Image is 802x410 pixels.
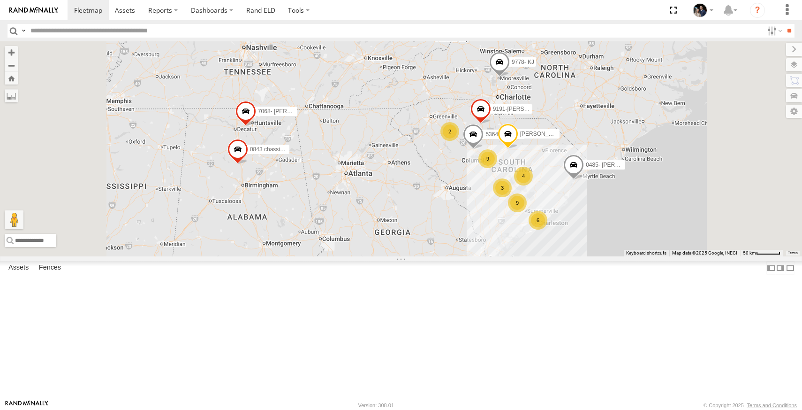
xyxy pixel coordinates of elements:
a: Visit our Website [5,401,48,410]
label: Map Settings [786,105,802,118]
span: 50 km [743,250,756,255]
a: Terms (opens in new tab) [788,251,798,255]
label: Measure [5,89,18,102]
span: 7068- [PERSON_NAME] [258,108,320,115]
div: 9 [478,149,497,168]
div: 3 [493,178,512,197]
label: Search Query [20,24,27,38]
label: Dock Summary Table to the Left [766,261,776,275]
button: Zoom out [5,59,18,72]
label: Assets [4,262,33,275]
span: 0843 chassis 843 [250,147,294,153]
button: Drag Pegman onto the map to open Street View [5,210,23,229]
label: Fences [34,262,66,275]
div: Lauren Jackson [689,3,717,17]
div: 9 [508,193,527,212]
a: Terms and Conditions [747,402,797,408]
div: Version: 308.01 [358,402,394,408]
div: © Copyright 2025 - [704,402,797,408]
i: ? [750,3,765,18]
button: Zoom Home [5,72,18,85]
img: rand-logo.svg [9,7,58,14]
span: 9191-[PERSON_NAME]([GEOGRAPHIC_DATA]) [493,106,616,113]
button: Map Scale: 50 km per 48 pixels [740,250,783,256]
span: 5364- [PERSON_NAME] [485,131,548,138]
span: Map data ©2025 Google, INEGI [672,250,737,255]
div: 2 [440,122,459,141]
button: Keyboard shortcuts [626,250,666,256]
button: Zoom in [5,46,18,59]
span: [PERSON_NAME]-7068 Camera [520,131,602,137]
label: Search Filter Options [764,24,784,38]
label: Hide Summary Table [786,261,795,275]
span: 9778- KJ [512,59,534,65]
div: 4 [514,167,533,186]
span: 0485- [PERSON_NAME] [586,162,648,168]
div: 6 [529,211,547,230]
label: Dock Summary Table to the Right [776,261,785,275]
